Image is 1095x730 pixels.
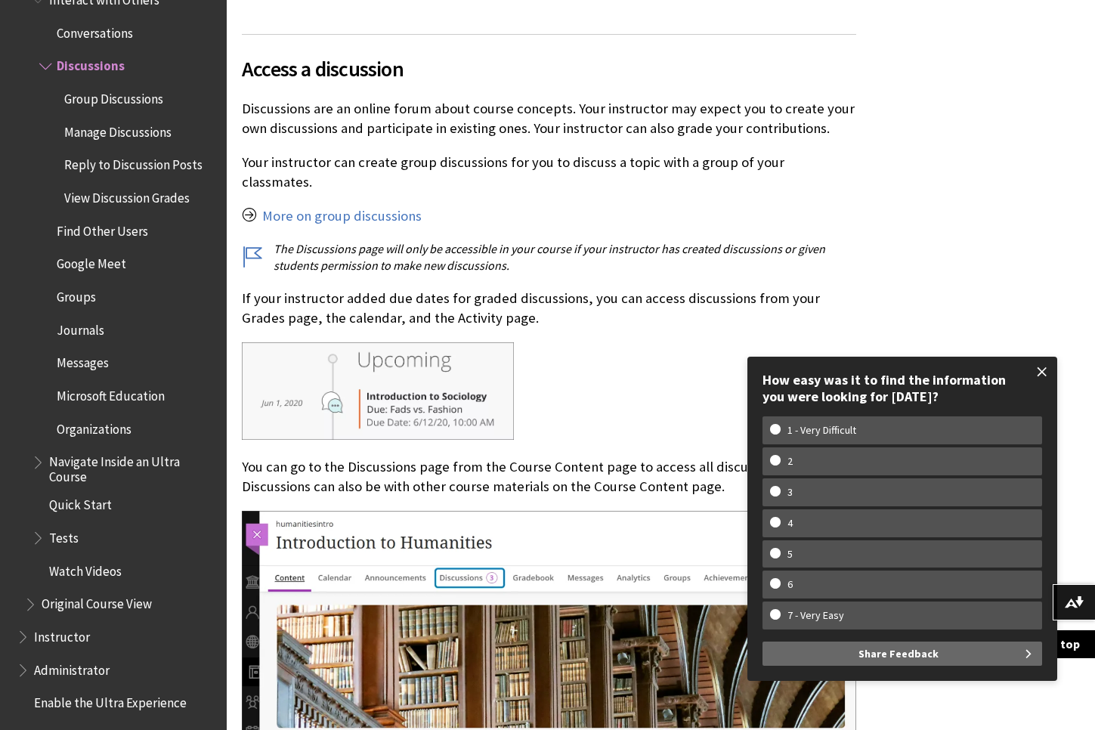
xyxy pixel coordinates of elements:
[49,525,79,546] span: Tests
[57,54,125,74] span: Discussions
[242,153,856,192] p: Your instructor can create group discussions for you to discuss a topic with a group of your clas...
[762,642,1042,666] button: Share Feedback
[762,372,1042,404] div: How easy was it to find the information you were looking for [DATE]?
[242,289,856,328] p: If your instructor added due dates for graded discussions, you can access discussions from your G...
[770,455,810,468] w-span: 2
[57,317,104,338] span: Journals
[242,53,856,85] span: Access a discussion
[64,119,172,140] span: Manage Discussions
[34,657,110,678] span: Administrator
[49,450,216,485] span: Navigate Inside an Ultra Course
[57,218,148,239] span: Find Other Users
[49,558,122,579] span: Watch Videos
[49,493,112,513] span: Quick Start
[57,351,109,371] span: Messages
[770,486,810,499] w-span: 3
[770,548,810,561] w-span: 5
[34,624,90,645] span: Instructor
[64,153,203,173] span: Reply to Discussion Posts
[57,284,96,305] span: Groups
[57,416,131,437] span: Organizations
[242,240,856,274] p: The Discussions page will only be accessible in your course if your instructor has created discus...
[242,99,856,138] p: Discussions are an online forum about course concepts. Your instructor may expect you to create y...
[34,691,187,711] span: Enable the Ultra Experience
[64,86,163,107] span: Group Discussions
[242,457,856,496] p: You can go to the Discussions page from the Course Content page to access all discussions at once...
[770,578,810,591] w-span: 6
[858,642,939,666] span: Share Feedback
[57,383,165,404] span: Microsoft Education
[42,592,152,612] span: Original Course View
[64,185,190,206] span: View Discussion Grades
[262,207,422,225] a: More on group discussions
[57,20,133,41] span: Conversations
[770,517,810,530] w-span: 4
[770,609,861,622] w-span: 7 - Very Easy
[57,252,126,272] span: Google Meet
[770,424,874,437] w-span: 1 - Very Difficult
